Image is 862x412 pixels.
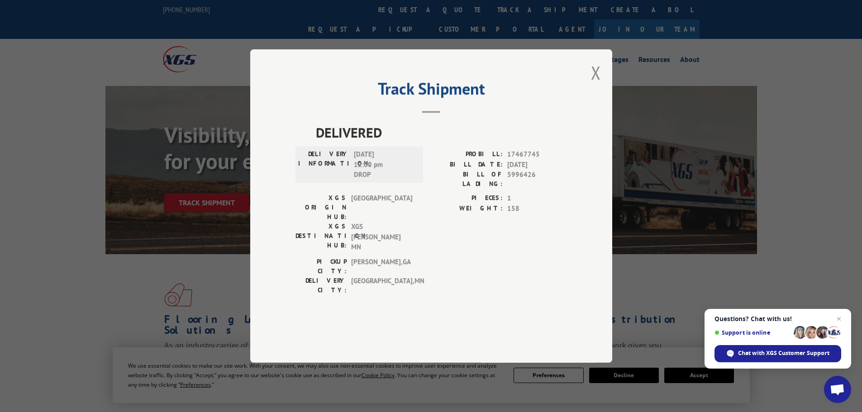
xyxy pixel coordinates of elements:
[738,349,829,357] span: Chat with XGS Customer Support
[507,193,567,204] span: 1
[295,82,567,99] h2: Track Shipment
[351,222,412,252] span: XGS [PERSON_NAME] MN
[591,61,601,85] button: Close modal
[351,193,412,222] span: [GEOGRAPHIC_DATA]
[351,257,412,276] span: [PERSON_NAME] , GA
[824,376,851,403] a: Open chat
[431,170,503,189] label: BILL OF LADING:
[295,222,347,252] label: XGS DESTINATION HUB:
[714,315,841,322] span: Questions? Chat with us!
[431,149,503,160] label: PROBILL:
[431,160,503,170] label: BILL DATE:
[295,193,347,222] label: XGS ORIGIN HUB:
[316,122,567,142] span: DELIVERED
[354,149,415,180] span: [DATE] 12:00 pm DROP
[507,160,567,170] span: [DATE]
[507,204,567,214] span: 158
[351,276,412,295] span: [GEOGRAPHIC_DATA] , MN
[714,329,791,336] span: Support is online
[431,193,503,204] label: PIECES:
[714,345,841,362] span: Chat with XGS Customer Support
[431,204,503,214] label: WEIGHT:
[507,170,567,189] span: 5996426
[507,149,567,160] span: 17467745
[298,149,349,180] label: DELIVERY INFORMATION:
[295,276,347,295] label: DELIVERY CITY:
[295,257,347,276] label: PICKUP CITY:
